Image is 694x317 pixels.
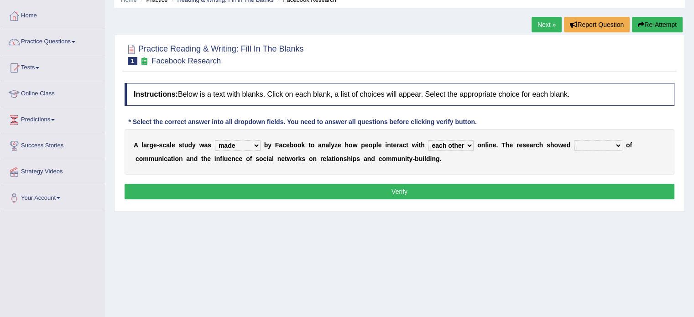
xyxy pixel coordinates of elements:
[0,3,104,26] a: Home
[170,141,172,149] b: l
[175,155,179,162] b: o
[517,141,519,149] b: r
[250,155,252,162] b: f
[326,155,328,162] b: l
[558,141,563,149] b: w
[424,155,426,162] b: l
[188,141,192,149] b: d
[235,155,239,162] b: c
[151,57,221,65] small: Facebook Research
[287,155,292,162] b: w
[214,155,216,162] b: i
[277,155,282,162] b: n
[405,155,407,162] b: i
[423,155,424,162] b: i
[536,141,539,149] b: c
[313,155,317,162] b: n
[506,141,510,149] b: h
[399,141,403,149] b: a
[334,155,335,162] b: i
[393,141,397,149] b: e
[208,141,211,149] b: s
[153,141,157,149] b: e
[367,155,371,162] b: n
[141,141,143,149] b: l
[522,141,526,149] b: s
[228,155,231,162] b: e
[344,141,349,149] b: h
[162,155,164,162] b: i
[293,141,297,149] b: o
[290,141,294,149] b: b
[519,141,522,149] b: e
[263,155,266,162] b: c
[204,141,208,149] b: a
[402,141,406,149] b: c
[632,17,683,32] button: Re-Attempt
[268,141,271,149] b: y
[0,29,104,52] a: Practice Questions
[0,159,104,182] a: Strategy Videos
[0,107,104,130] a: Predictions
[332,155,334,162] b: t
[391,141,393,149] b: t
[378,141,382,149] b: e
[318,141,322,149] b: a
[477,141,481,149] b: o
[397,155,402,162] b: u
[501,141,506,149] b: T
[166,141,170,149] b: a
[0,185,104,208] a: Your Account
[539,141,543,149] b: h
[554,141,558,149] b: o
[199,141,204,149] b: w
[365,141,369,149] b: e
[436,155,440,162] b: g
[259,155,263,162] b: o
[419,155,423,162] b: u
[563,141,567,149] b: e
[387,141,391,149] b: n
[323,155,326,162] b: e
[139,155,143,162] b: o
[149,155,154,162] b: m
[147,141,149,149] b: r
[401,155,405,162] b: n
[134,141,138,149] b: A
[487,141,489,149] b: i
[311,141,315,149] b: o
[292,155,296,162] b: o
[496,141,498,149] b: .
[418,141,421,149] b: t
[298,155,302,162] b: k
[320,155,323,162] b: r
[0,81,104,104] a: Online Class
[335,155,339,162] b: o
[415,155,419,162] b: b
[412,141,417,149] b: w
[334,141,338,149] b: z
[224,155,228,162] b: u
[343,155,347,162] b: s
[309,155,313,162] b: o
[530,141,533,149] b: a
[564,17,630,32] button: Report Question
[430,155,432,162] b: i
[222,155,224,162] b: l
[432,155,436,162] b: n
[351,155,353,162] b: i
[172,141,175,149] b: e
[279,141,282,149] b: a
[526,141,530,149] b: e
[412,155,415,162] b: -
[338,141,341,149] b: e
[364,155,367,162] b: a
[481,141,485,149] b: n
[0,133,104,156] a: Success Stories
[281,155,285,162] b: e
[406,141,408,149] b: t
[385,141,387,149] b: i
[201,155,204,162] b: t
[179,155,183,162] b: n
[272,155,274,162] b: l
